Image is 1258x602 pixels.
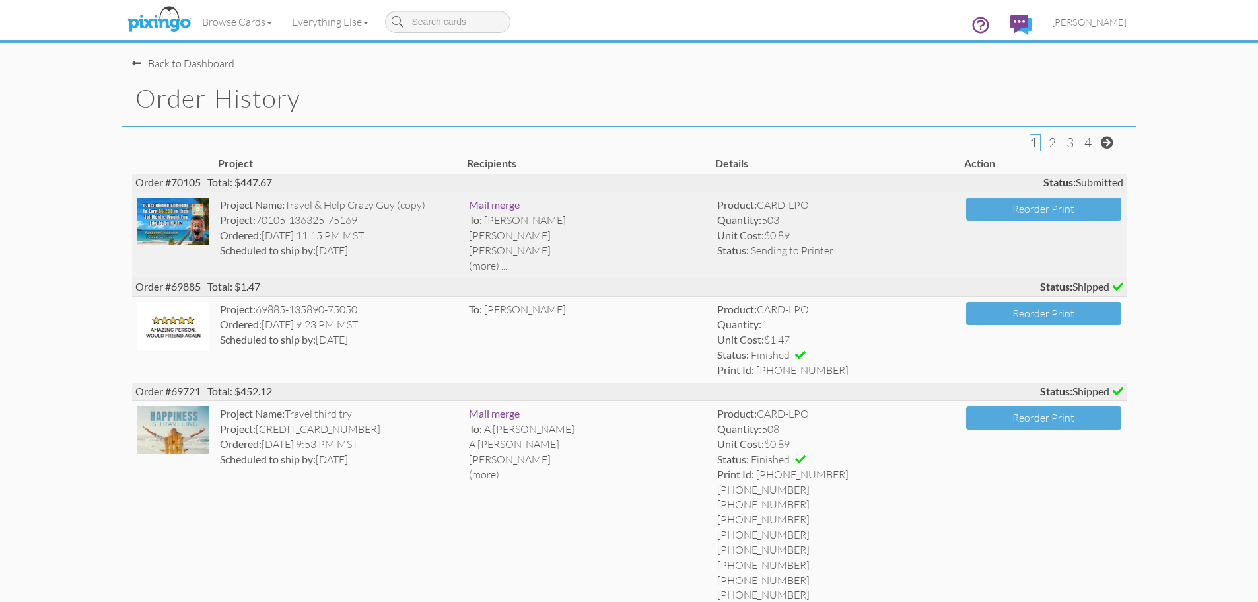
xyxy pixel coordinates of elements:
img: 135462-1-1758307223494-18093fdb8e43490f-qa.jpg [137,406,210,454]
span: [PHONE_NUMBER] [717,482,956,498]
img: pixingo logo [124,3,194,36]
strong: Quantity: [717,318,761,330]
strong: Status: [1040,280,1072,293]
div: [DATE] 9:53 PM MST [220,437,458,452]
div: Travel third try [220,406,458,422]
img: 135890-1-1758169321053-9f36789ede7e5230-qa.jpg [137,302,210,350]
th: Project [215,153,464,174]
strong: Print Id: [717,363,754,376]
strong: Ordered: [220,318,262,330]
span: [PHONE_NUMBER] [717,558,956,573]
div: 1 [717,317,956,332]
strong: Project: [220,303,256,315]
strong: Print Id: [717,468,754,480]
span: Shipped [1040,384,1123,399]
strong: Unit Cost: [717,437,764,450]
strong: Unit Cost: [717,333,764,346]
strong: Product: [717,198,757,211]
th: Action [961,153,1127,174]
div: (more) ... [469,258,707,274]
div: Order #69721 [132,383,1127,400]
span: A [PERSON_NAME] [469,437,559,451]
strong: Status: [717,453,749,465]
strong: Product: [717,303,757,315]
span: To: [469,303,482,315]
div: [DATE] 9:23 PM MST [220,317,458,332]
span: 1 [1030,135,1037,151]
input: Search cards [385,11,510,33]
div: CARD-LPO [717,406,956,422]
div: $0.89 [717,437,956,452]
span: Total: $452.12 [207,385,272,397]
strong: Ordered: [220,437,262,450]
div: (more) ... [469,467,707,482]
strong: Status: [1040,385,1072,397]
span: To: [469,213,482,226]
div: CARD-LPO [717,302,956,317]
span: [PERSON_NAME] [469,229,551,242]
div: [DATE] [220,452,458,467]
span: To: [469,422,482,435]
div: Mail merge [469,406,707,422]
strong: Quantity: [717,213,761,226]
span: [PHONE_NUMBER] [717,497,956,512]
div: [DATE] [220,332,458,348]
div: Mail merge [469,198,707,213]
span: [PHONE_NUMBER] [756,468,849,481]
span: Submitted [1043,175,1123,190]
span: [PERSON_NAME] [484,213,566,227]
th: Recipients [464,153,713,174]
div: $1.47 [717,332,956,348]
span: [PERSON_NAME] [484,303,566,316]
span: [PERSON_NAME] [469,244,551,257]
h1: Order History [135,85,1136,112]
div: Order #69885 [132,278,1127,296]
div: 503 [717,213,956,228]
div: 69885-135890-75050 [220,302,458,317]
th: Details [712,153,961,174]
strong: Project: [220,422,256,435]
a: Browse Cards [192,5,282,38]
span: [PHONE_NUMBER] [717,543,956,558]
span: Finished [751,453,790,466]
div: [DATE] [220,243,458,258]
strong: Product: [717,407,757,420]
span: [PHONE_NUMBER] [756,363,849,377]
button: Reorder Print [966,302,1121,325]
strong: Unit Cost: [717,229,764,241]
strong: Status: [717,348,749,361]
div: CARD-LPO [717,198,956,213]
strong: Scheduled to ship by: [220,453,316,465]
div: Order #70105 [132,174,1127,192]
strong: Status: [717,244,749,256]
span: [PHONE_NUMBER] [717,527,956,543]
span: A [PERSON_NAME] [484,422,575,435]
img: 136289-1-1759254336001-cbde9a723d496066-qa.jpg [137,198,210,245]
img: comments.svg [1010,15,1032,35]
strong: Project: [220,213,256,226]
span: [PERSON_NAME] [469,453,551,466]
span: 2 [1049,135,1056,151]
span: [PERSON_NAME] [1052,17,1127,28]
span: [PHONE_NUMBER] [717,573,956,588]
div: $0.89 [717,228,956,243]
a: Everything Else [282,5,378,38]
strong: Quantity: [717,422,761,435]
span: [PHONE_NUMBER] [717,512,956,527]
div: 70105-136325-75169 [220,213,458,228]
strong: Project Name: [220,407,285,420]
span: Finished [751,348,790,361]
strong: Status: [1043,176,1076,188]
button: Reorder Print [966,198,1121,221]
strong: Ordered: [220,229,262,241]
div: [DATE] 11:15 PM MST [220,228,458,243]
strong: Scheduled to ship by: [220,244,316,256]
div: Back to Dashboard [132,56,234,71]
span: 3 [1066,135,1074,151]
a: [PERSON_NAME] [1042,5,1136,39]
div: 508 [717,422,956,437]
span: 4 [1084,135,1092,151]
span: Total: $1.47 [207,280,260,293]
strong: Scheduled to ship by: [220,333,316,346]
div: [CREDIT_CARD_NUMBER] [220,422,458,437]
